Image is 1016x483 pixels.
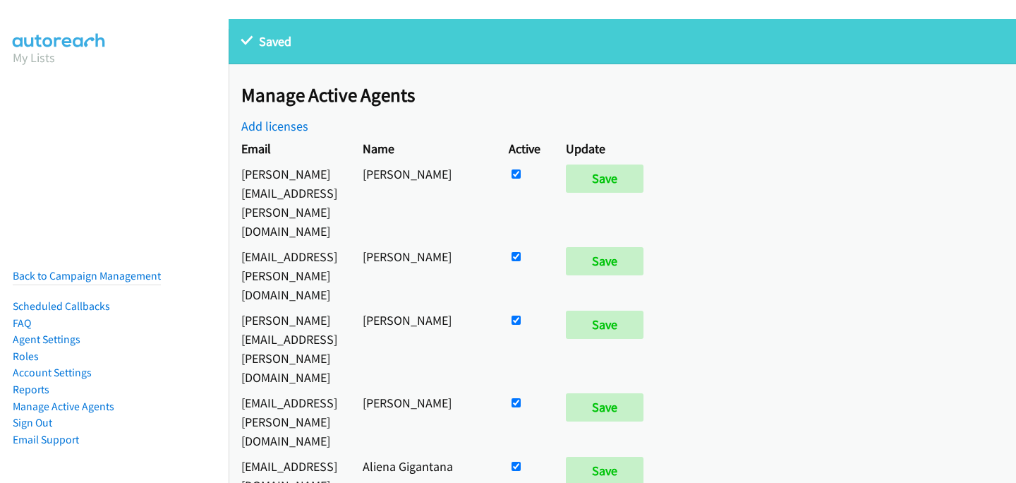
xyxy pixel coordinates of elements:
[229,161,350,244] td: [PERSON_NAME][EMAIL_ADDRESS][PERSON_NAME][DOMAIN_NAME]
[13,299,110,313] a: Scheduled Callbacks
[13,433,79,446] a: Email Support
[13,269,161,282] a: Back to Campaign Management
[13,416,52,429] a: Sign Out
[229,390,350,453] td: [EMAIL_ADDRESS][PERSON_NAME][DOMAIN_NAME]
[241,118,308,134] a: Add licenses
[241,83,1016,107] h2: Manage Active Agents
[13,333,80,346] a: Agent Settings
[566,393,643,422] input: Save
[13,49,55,66] a: My Lists
[566,165,643,193] input: Save
[13,400,114,413] a: Manage Active Agents
[350,161,496,244] td: [PERSON_NAME]
[553,136,663,161] th: Update
[350,244,496,307] td: [PERSON_NAME]
[350,307,496,390] td: [PERSON_NAME]
[229,307,350,390] td: [PERSON_NAME][EMAIL_ADDRESS][PERSON_NAME][DOMAIN_NAME]
[350,136,496,161] th: Name
[13,366,92,379] a: Account Settings
[350,390,496,453] td: [PERSON_NAME]
[13,383,49,396] a: Reports
[229,136,350,161] th: Email
[566,247,643,275] input: Save
[566,311,643,339] input: Save
[13,350,39,363] a: Roles
[496,136,553,161] th: Active
[229,244,350,307] td: [EMAIL_ADDRESS][PERSON_NAME][DOMAIN_NAME]
[13,316,31,330] a: FAQ
[241,32,1003,51] p: Saved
